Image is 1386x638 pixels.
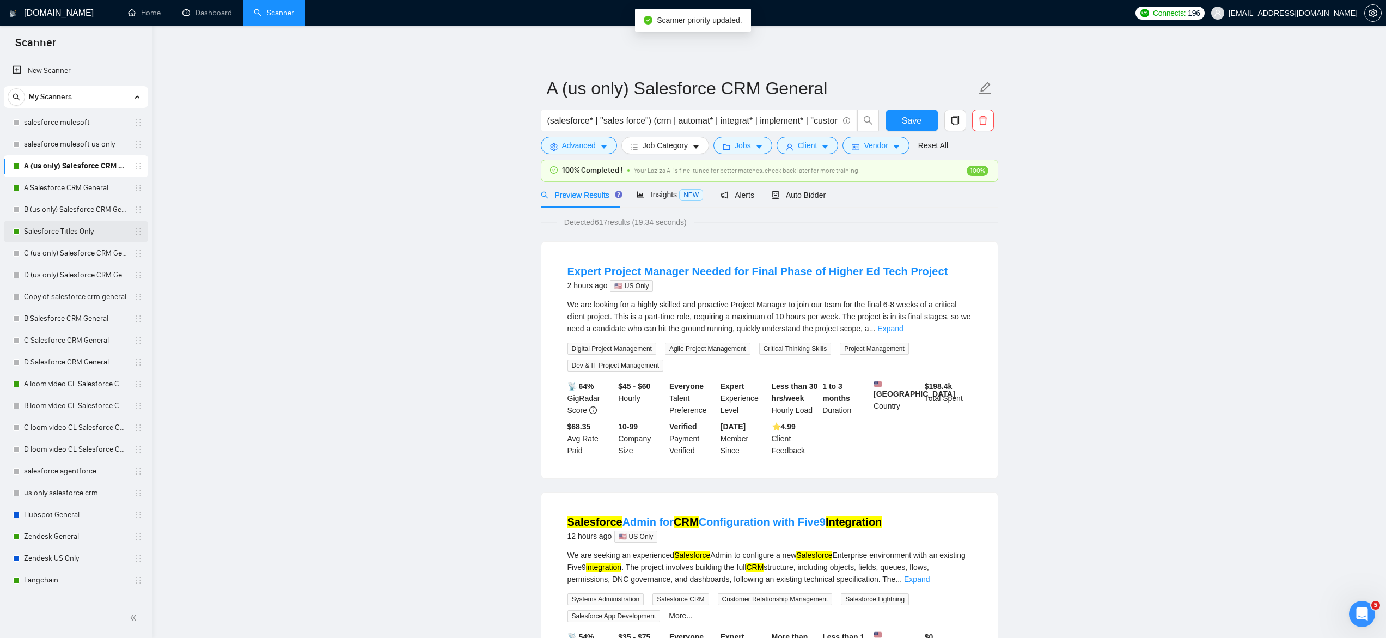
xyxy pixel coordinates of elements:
[128,8,161,17] a: homeHome
[567,343,656,355] span: Digital Project Management
[877,324,903,333] a: Expand
[24,112,127,133] a: salesforce mulesoft
[567,516,622,528] mark: Salesforce
[772,191,826,199] span: Auto Bidder
[667,421,718,457] div: Payment Verified
[24,460,127,482] a: salesforce agentforce
[618,422,638,431] b: 10-99
[567,422,591,431] b: $68.35
[24,221,127,242] a: Salesforce Titles Only
[925,382,953,391] b: $ 198.4k
[772,382,818,403] b: Less than 30 hrs/week
[864,139,888,151] span: Vendor
[840,343,909,355] span: Project Management
[759,343,831,355] span: Critical Thinking Skills
[821,143,829,151] span: caret-down
[24,264,127,286] a: D (us only) Salesforce CRM General
[945,116,966,125] span: copy
[944,110,966,131] button: copy
[134,380,143,388] span: holder
[134,293,143,301] span: holder
[637,190,703,199] span: Insights
[777,137,839,154] button: userClientcaret-down
[134,227,143,236] span: holder
[134,423,143,432] span: holder
[723,143,730,151] span: folder
[24,286,127,308] a: Copy of salesforce crm general
[547,114,838,127] input: Search Freelance Jobs...
[669,611,693,620] a: More...
[718,421,770,457] div: Member Since
[541,191,548,199] span: search
[857,110,879,131] button: search
[24,373,127,395] a: A loom video CL Salesforce CRM General
[24,504,127,526] a: Hubspot General
[858,116,878,125] span: search
[567,265,948,277] a: Expert Project Manager Needed for Final Phase of Higher Ed Tech Project
[600,143,608,151] span: caret-down
[746,563,764,572] mark: CRM
[796,551,832,560] mark: Salesforce
[718,593,833,605] span: Customer Relationship Management
[674,551,710,560] mark: Salesforce
[565,380,616,416] div: GigRadar Score
[557,216,694,228] span: Detected 617 results (19.34 seconds)
[134,489,143,497] span: holder
[871,380,923,416] div: Country
[550,143,558,151] span: setting
[589,406,597,414] span: info-circle
[652,593,709,605] span: Salesforce CRM
[567,516,882,528] a: SalesforceAdmin forCRMConfiguration with Five9Integration
[618,382,650,391] b: $45 - $60
[721,422,746,431] b: [DATE]
[24,439,127,460] a: D loom video CL Salesforce CRM General
[567,530,882,543] div: 12 hours ago
[755,143,763,151] span: caret-down
[24,482,127,504] a: us only salesforce crm
[874,380,955,398] b: [GEOGRAPHIC_DATA]
[134,271,143,279] span: holder
[1349,601,1375,627] iframe: Intercom live chat
[967,166,988,176] span: 100%
[820,380,871,416] div: Duration
[562,165,623,177] span: 100% Completed !
[24,330,127,351] a: C Salesforce CRM General
[786,143,793,151] span: user
[772,422,796,431] b: ⭐️ 4.99
[1364,4,1382,22] button: setting
[770,380,821,416] div: Hourly Load
[842,137,909,154] button: idcardVendorcaret-down
[798,139,817,151] span: Client
[134,576,143,585] span: holder
[567,549,972,585] div: We are seeking an experienced Admin to configure a new Enterprise environment with an existing Fi...
[550,166,558,174] span: check-circle
[692,143,700,151] span: caret-down
[886,110,938,131] button: Save
[541,137,617,154] button: settingAdvancedcaret-down
[978,81,992,95] span: edit
[657,16,742,25] span: Scanner priority updated.
[634,167,860,174] span: Your Laziza AI is fine-tuned for better matches, check back later for more training!
[254,8,294,17] a: searchScanner
[134,467,143,476] span: holder
[895,575,902,584] span: ...
[1371,601,1380,610] span: 5
[643,139,688,151] span: Job Category
[134,511,143,519] span: holder
[665,343,750,355] span: Agile Project Management
[852,143,859,151] span: idcard
[134,118,143,127] span: holder
[134,402,143,410] span: holder
[134,249,143,258] span: holder
[567,593,644,605] span: Systems Administration
[718,380,770,416] div: Experience Level
[24,177,127,199] a: A Salesforce CRM General
[923,380,974,416] div: Total Spent
[713,137,772,154] button: folderJobscaret-down
[721,382,744,391] b: Expert
[669,422,697,431] b: Verified
[631,143,638,151] span: bars
[4,60,148,82] li: New Scanner
[134,358,143,367] span: holder
[134,314,143,323] span: holder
